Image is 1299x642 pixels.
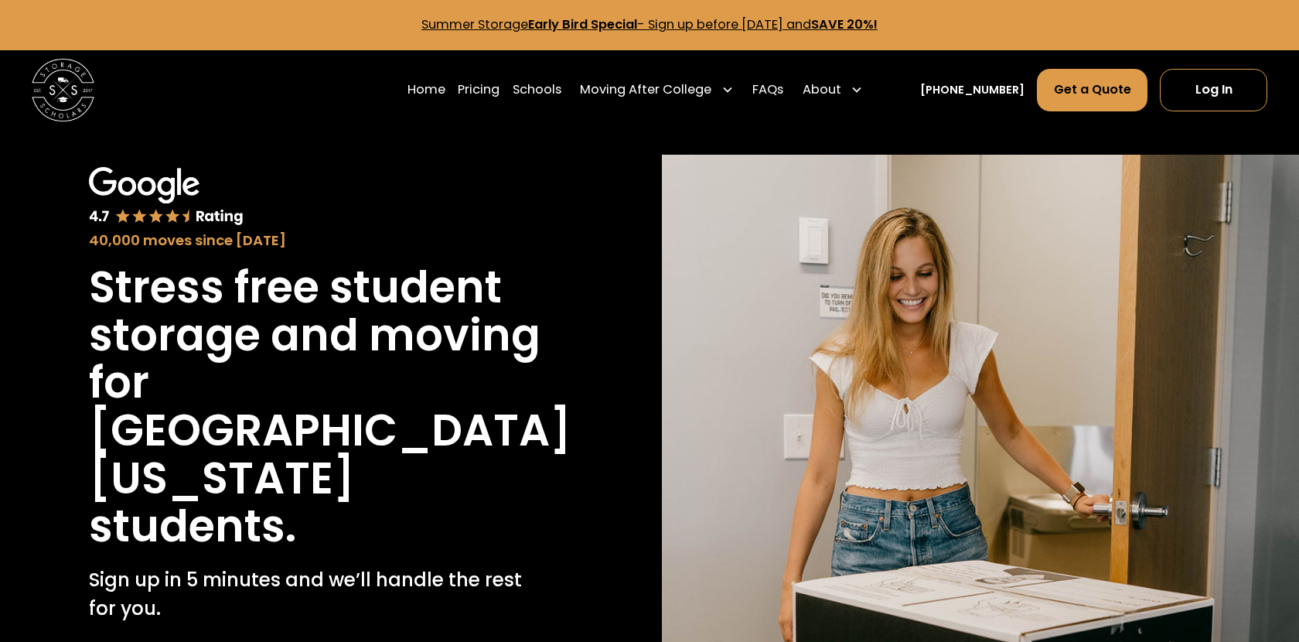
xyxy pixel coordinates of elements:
[1160,69,1267,111] a: Log In
[580,80,711,99] div: Moving After College
[89,264,547,407] h1: Stress free student storage and moving for
[752,68,783,112] a: FAQs
[796,68,870,112] div: About
[920,82,1025,98] a: [PHONE_NUMBER]
[1037,69,1147,111] a: Get a Quote
[458,68,499,112] a: Pricing
[89,503,296,551] h1: students.
[811,15,878,33] strong: SAVE 20%!
[574,68,740,112] div: Moving After College
[421,15,878,33] a: Summer StorageEarly Bird Special- Sign up before [DATE] andSAVE 20%!
[89,566,547,623] p: Sign up in 5 minutes and we’ll handle the rest for you.
[407,68,445,112] a: Home
[32,59,95,122] img: Storage Scholars main logo
[528,15,637,33] strong: Early Bird Special
[803,80,841,99] div: About
[89,167,244,227] img: Google 4.7 star rating
[513,68,561,112] a: Schools
[89,407,571,503] h1: [GEOGRAPHIC_DATA][US_STATE]
[89,230,547,251] div: 40,000 moves since [DATE]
